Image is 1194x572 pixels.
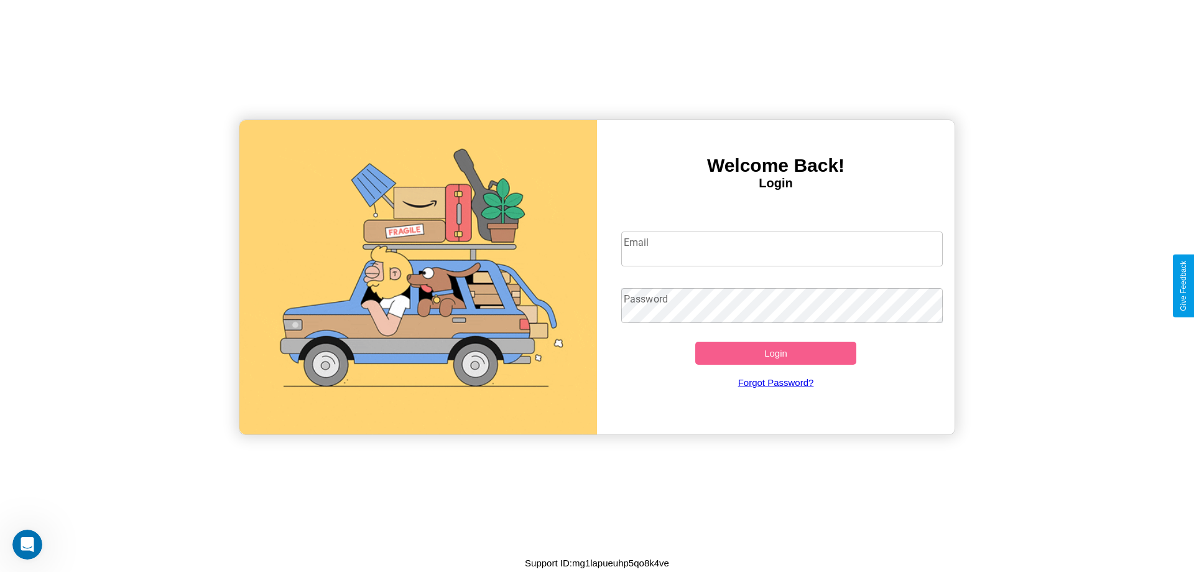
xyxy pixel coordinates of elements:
button: Login [695,342,856,365]
h4: Login [597,176,955,190]
img: gif [239,120,597,434]
h3: Welcome Back! [597,155,955,176]
a: Forgot Password? [615,365,937,400]
div: Give Feedback [1179,261,1188,311]
iframe: Intercom live chat [12,530,42,560]
p: Support ID: mg1lapueuhp5qo8k4ve [525,555,669,571]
